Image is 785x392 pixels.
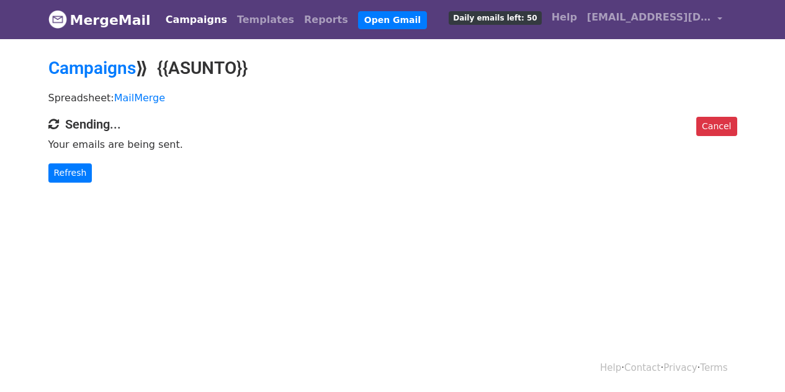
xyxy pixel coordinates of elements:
[624,362,660,373] a: Contact
[48,91,737,104] p: Spreadsheet:
[582,5,727,34] a: [EMAIL_ADDRESS][DOMAIN_NAME]
[449,11,541,25] span: Daily emails left: 50
[696,117,737,136] a: Cancel
[600,362,621,373] a: Help
[232,7,299,32] a: Templates
[48,58,136,78] a: Campaigns
[700,362,727,373] a: Terms
[663,362,697,373] a: Privacy
[547,5,582,30] a: Help
[114,92,165,104] a: MailMerge
[161,7,232,32] a: Campaigns
[444,5,546,30] a: Daily emails left: 50
[48,7,151,33] a: MergeMail
[358,11,427,29] a: Open Gmail
[587,10,711,25] span: [EMAIL_ADDRESS][DOMAIN_NAME]
[48,58,737,79] h2: ⟫ {{ASUNTO}}
[48,138,737,151] p: Your emails are being sent.
[48,163,92,183] a: Refresh
[299,7,353,32] a: Reports
[48,117,737,132] h4: Sending...
[48,10,67,29] img: MergeMail logo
